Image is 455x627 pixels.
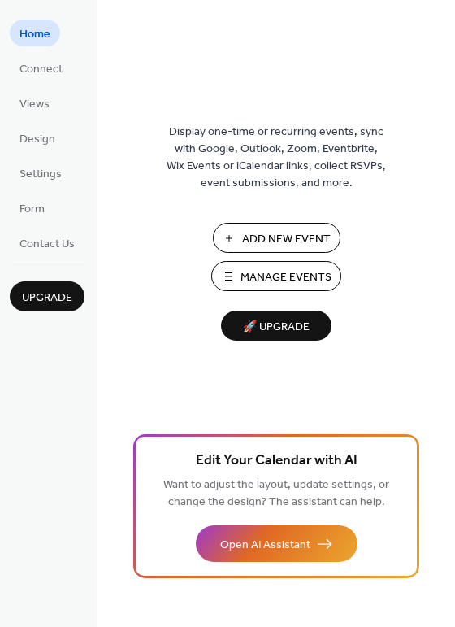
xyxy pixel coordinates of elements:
a: Views [10,89,59,116]
span: Add New Event [242,231,331,248]
span: Upgrade [22,290,72,307]
span: Home [19,26,50,43]
span: Manage Events [240,269,331,286]
span: Form [19,201,45,218]
span: Design [19,131,55,148]
span: Views [19,96,50,113]
span: Contact Us [19,236,75,253]
button: Manage Events [211,261,341,291]
a: Form [10,194,54,221]
button: 🚀 Upgrade [221,311,331,341]
a: Contact Us [10,229,84,256]
a: Home [10,20,60,46]
span: Want to adjust the layout, update settings, or change the design? The assistant can help. [163,474,389,513]
a: Design [10,124,65,151]
button: Add New Event [213,223,340,253]
span: Edit Your Calendar with AI [196,450,357,472]
button: Upgrade [10,281,84,311]
span: Settings [19,166,62,183]
span: 🚀 Upgrade [231,316,322,338]
span: Display one-time or recurring events, sync with Google, Outlook, Zoom, Eventbrite, Wix Events or ... [167,124,386,192]
span: Open AI Assistant [220,537,310,554]
a: Settings [10,159,71,186]
button: Open AI Assistant [196,525,357,562]
a: Connect [10,54,72,81]
span: Connect [19,61,63,78]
